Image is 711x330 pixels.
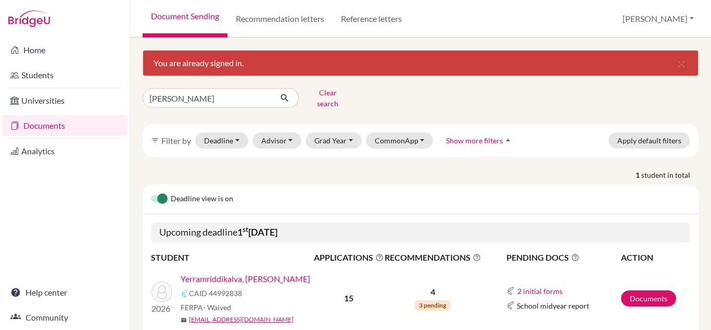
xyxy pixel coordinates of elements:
th: ACTION [620,251,690,264]
i: close [675,57,688,69]
button: Apply default filters [608,132,690,149]
button: Advisor [252,132,302,149]
img: Common App logo [506,301,515,310]
a: Help center [2,282,128,303]
sup: st [243,225,248,234]
span: 3 pending [415,300,450,311]
a: Documents [2,115,128,136]
strong: 1 [636,169,641,180]
i: filter_list [151,136,159,144]
button: CommonApp [366,132,434,149]
span: Deadline view is on [171,193,233,205]
button: Grad Year [306,132,362,149]
a: Analytics [2,141,128,162]
p: 4 [385,286,481,298]
span: Show more filters [446,136,503,145]
span: - Waived [203,303,231,312]
th: STUDENT [151,251,313,264]
a: Home [2,40,128,60]
span: FERPA [181,302,231,313]
span: School midyear report [517,300,589,311]
p: 2026 [151,302,172,315]
img: Common App logo [506,287,515,295]
button: 2 initial forms [517,285,563,297]
span: Filter by [161,136,191,145]
button: Close [665,51,698,76]
span: APPLICATIONS [314,251,384,264]
div: You are already signed in. [143,50,699,76]
input: Find student by name... [143,88,272,108]
img: Common App logo [181,289,189,298]
b: 1 [DATE] [237,226,277,238]
span: mail [181,317,187,323]
button: [PERSON_NAME] [618,9,699,29]
a: Universities [2,90,128,111]
h5: Upcoming deadline [151,223,690,242]
button: Deadline [195,132,248,149]
span: RECOMMENDATIONS [385,251,481,264]
a: Yerramriddikalva, [PERSON_NAME] [181,273,310,285]
button: Clear search [299,84,357,112]
b: 15 [344,293,353,303]
i: arrow_drop_up [503,135,513,145]
a: Community [2,307,128,328]
a: Documents [621,290,676,307]
a: [EMAIL_ADDRESS][DOMAIN_NAME] [189,315,294,324]
span: PENDING DOCS [506,251,620,264]
span: CAID 44992838 [189,288,242,299]
button: Show more filtersarrow_drop_up [437,132,522,149]
img: Bridge-U [8,10,50,27]
a: Students [2,65,128,85]
img: Yerramriddikalva, Abhigna [151,282,172,302]
span: student in total [641,169,699,180]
